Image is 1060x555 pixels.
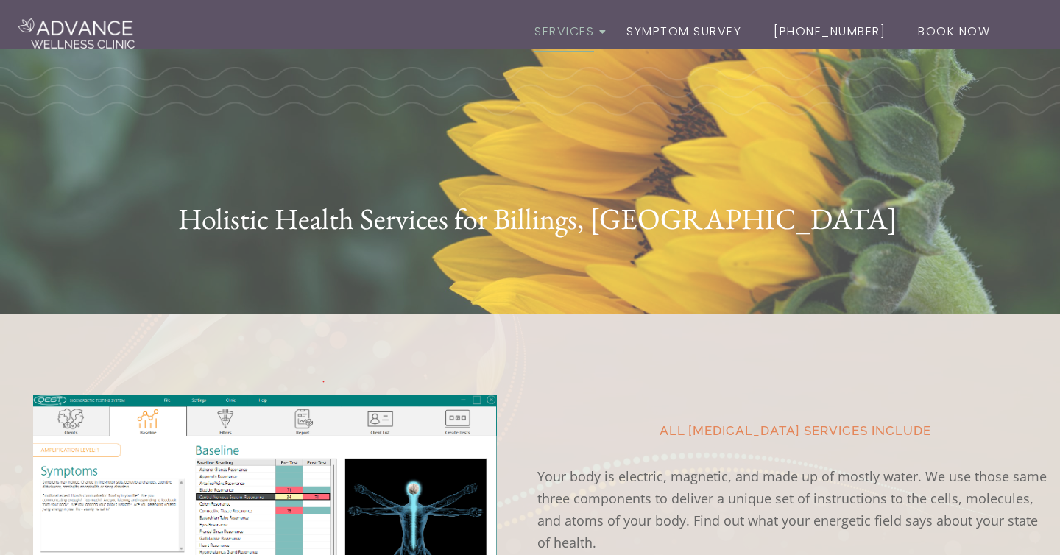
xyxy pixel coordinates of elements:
[18,18,135,49] img: Advance Wellness Clinic Logo
[526,11,602,54] a: Services
[537,425,1053,437] p: all [MEDICAL_DATA] Services include
[537,465,1053,554] p: Your body is electric, magnetic, and made up of mostly water. We use those same three components ...
[140,197,935,241] h1: Holistic Health Services for Billings, [GEOGRAPHIC_DATA]
[618,11,749,54] a: Symptom Survey
[910,11,998,54] a: Book Now
[766,11,894,54] a: [PHONE_NUMBER]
